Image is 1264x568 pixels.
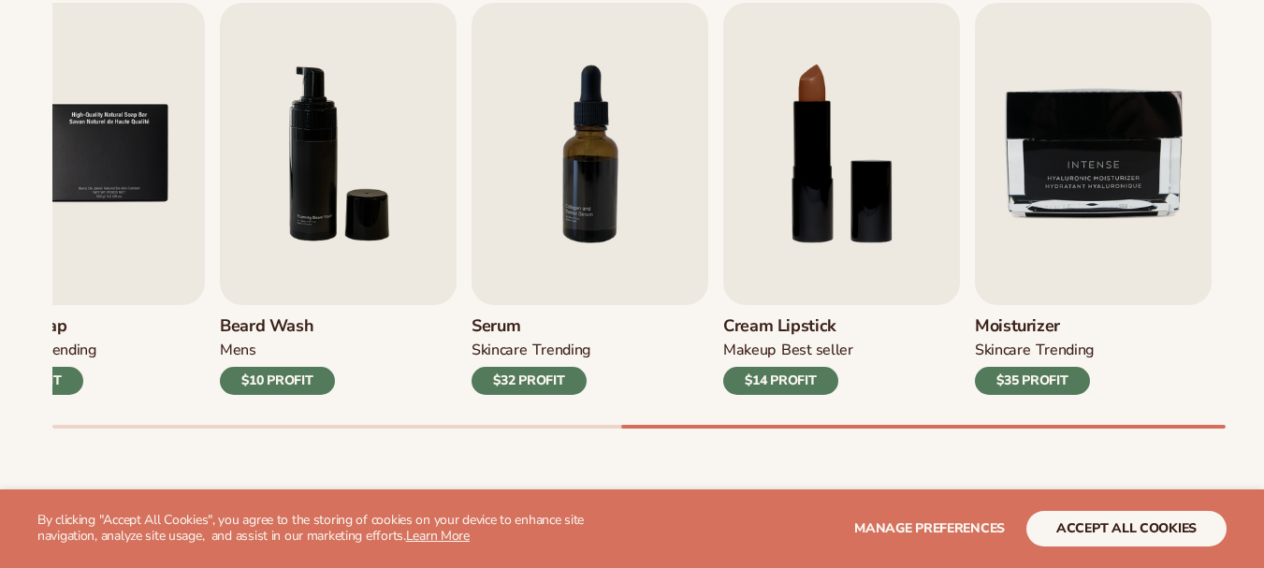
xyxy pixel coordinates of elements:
[38,341,95,360] div: TRENDING
[854,511,1005,546] button: Manage preferences
[472,367,587,395] div: $32 PROFIT
[1026,511,1227,546] button: accept all cookies
[220,316,335,337] h3: Beard Wash
[975,3,1212,395] a: 9 / 9
[472,316,590,337] h3: Serum
[723,367,838,395] div: $14 PROFIT
[532,341,589,360] div: TRENDING
[975,316,1094,337] h3: Moisturizer
[854,519,1005,537] span: Manage preferences
[220,341,256,360] div: mens
[781,341,853,360] div: BEST SELLER
[472,341,527,360] div: SKINCARE
[37,513,624,545] p: By clicking "Accept All Cookies", you agree to the storing of cookies on your device to enhance s...
[220,3,457,395] a: 6 / 9
[723,3,960,395] a: 8 / 9
[406,527,470,545] a: Learn More
[472,3,708,395] a: 7 / 9
[220,367,335,395] div: $10 PROFIT
[1036,341,1093,360] div: TRENDING
[723,341,776,360] div: MAKEUP
[723,316,853,337] h3: Cream Lipstick
[975,367,1090,395] div: $35 PROFIT
[975,341,1030,360] div: SKINCARE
